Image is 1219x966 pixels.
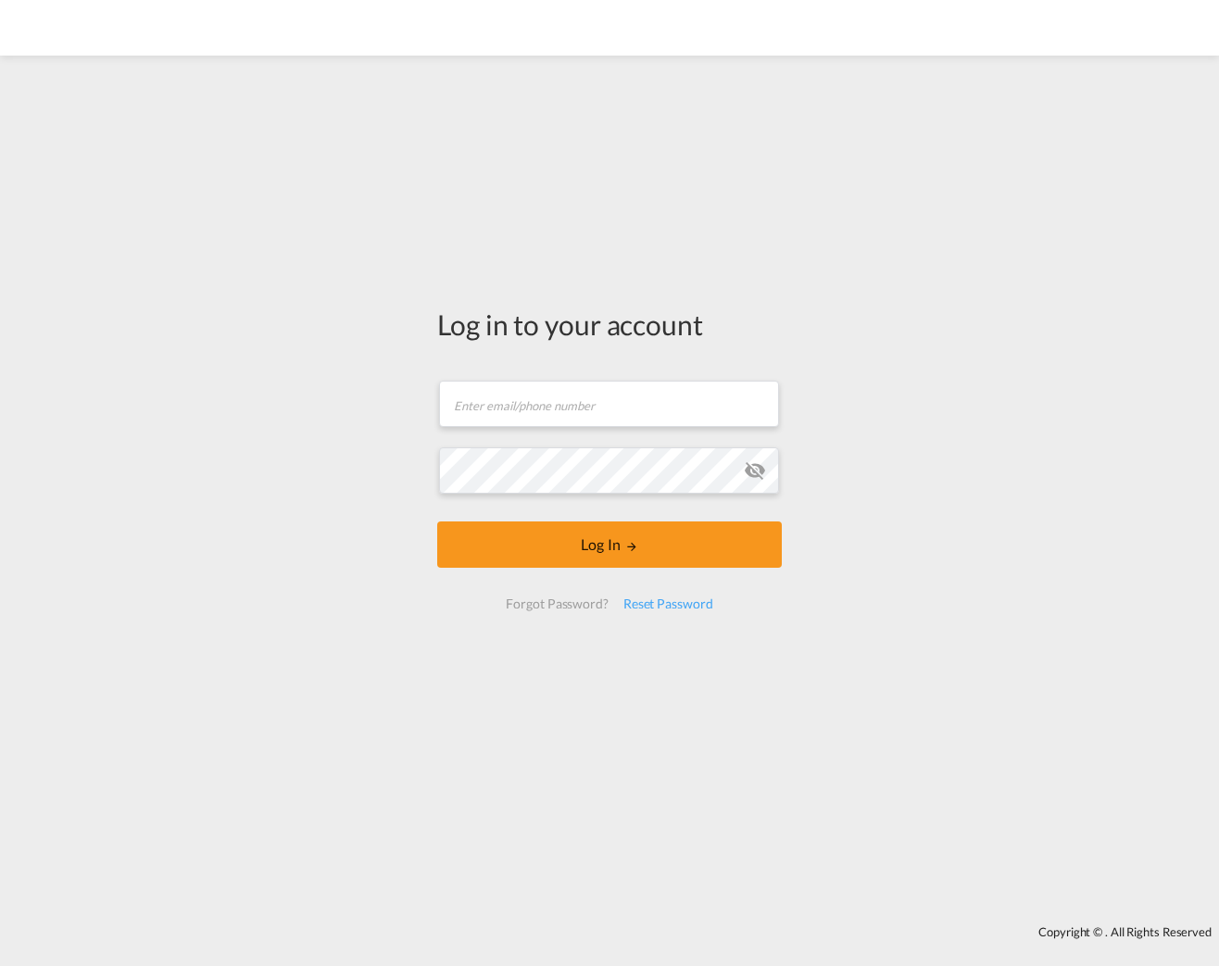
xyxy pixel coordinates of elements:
[439,381,779,427] input: Enter email/phone number
[437,305,782,344] div: Log in to your account
[498,587,615,621] div: Forgot Password?
[744,459,766,482] md-icon: icon-eye-off
[437,521,782,568] button: LOGIN
[616,587,721,621] div: Reset Password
